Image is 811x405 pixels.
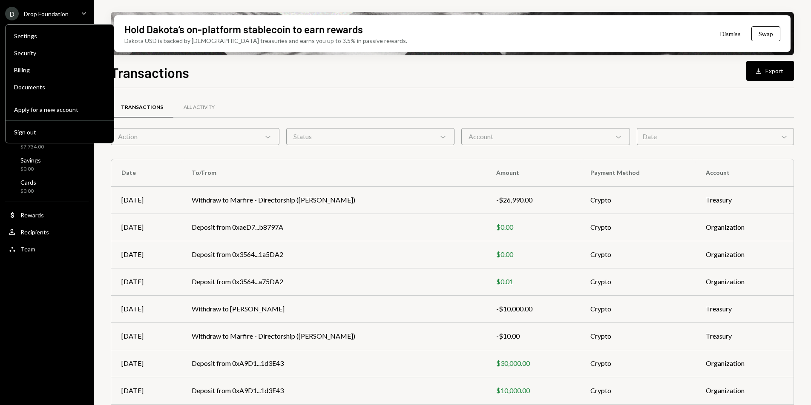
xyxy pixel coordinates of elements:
td: Organization [696,268,794,295]
div: $30,000.00 [496,358,569,368]
div: -$10.00 [496,331,569,341]
div: Hold Dakota’s on-platform stablecoin to earn rewards [124,22,363,36]
div: [DATE] [121,222,171,232]
div: Documents [14,83,105,91]
a: Team [5,241,89,257]
td: Crypto [580,322,696,350]
td: Deposit from 0x3564...1a5DA2 [181,241,486,268]
button: Swap [751,26,780,41]
td: Withdraw to Marfire - Directorship ([PERSON_NAME]) [181,186,486,214]
div: -$26,990.00 [496,195,569,205]
div: Dakota USD is backed by [DEMOGRAPHIC_DATA] treasuries and earns you up to 3.5% in passive rewards. [124,36,407,45]
div: Transactions [121,104,163,111]
div: [DATE] [121,304,171,314]
a: Settings [9,28,110,43]
div: Apply for a new account [14,106,105,113]
td: Withdraw to [PERSON_NAME] [181,295,486,322]
div: [DATE] [121,331,171,341]
div: $10,000.00 [496,385,569,396]
td: Treasury [696,186,794,214]
div: $0.01 [496,277,569,287]
td: Crypto [580,214,696,241]
a: Security [9,45,110,60]
div: [DATE] [121,385,171,396]
a: Rewards [5,207,89,222]
td: Crypto [580,186,696,214]
div: Billing [14,66,105,74]
a: Documents [9,79,110,94]
td: Crypto [580,295,696,322]
div: $0.00 [20,165,41,173]
div: [DATE] [121,358,171,368]
td: Crypto [580,241,696,268]
div: [DATE] [121,249,171,260]
div: Sign out [14,128,105,136]
th: To/From [181,159,486,186]
div: Recipients [20,228,49,236]
td: Treasury [696,322,794,350]
th: Amount [486,159,580,186]
th: Account [696,159,794,186]
td: Organization [696,377,794,404]
div: Action [111,128,279,145]
div: $0.00 [496,222,569,232]
div: Account [461,128,630,145]
button: Export [746,61,794,81]
div: Settings [14,32,105,40]
div: Cards [20,179,36,186]
th: Date [111,159,181,186]
div: Rewards [20,211,44,219]
div: $0.00 [496,249,569,260]
a: Recipients [5,224,89,240]
button: Sign out [9,125,110,140]
td: Withdraw to Marfire - Directorship ([PERSON_NAME]) [181,322,486,350]
td: Deposit from 0xA9D1...1d3E43 [181,350,486,377]
td: Treasury [696,295,794,322]
button: Apply for a new account [9,102,110,117]
div: [DATE] [121,277,171,287]
td: Crypto [580,350,696,377]
div: All Activity [184,104,215,111]
a: Billing [9,62,110,77]
td: Organization [696,350,794,377]
div: Status [286,128,455,145]
td: Deposit from 0xaeD7...b8797A [181,214,486,241]
td: Organization [696,214,794,241]
div: $0.00 [20,188,36,195]
div: Team [20,245,35,253]
td: Crypto [580,268,696,295]
div: D [5,7,19,20]
div: Date [637,128,794,145]
div: [DATE] [121,195,171,205]
a: Savings$0.00 [5,154,89,174]
button: Dismiss [710,24,751,44]
div: $7,734.00 [20,143,46,151]
td: Deposit from 0x3564...a75DA2 [181,268,486,295]
th: Payment Method [580,159,696,186]
div: Drop Foundation [24,10,69,17]
td: Deposit from 0xA9D1...1d3E43 [181,377,486,404]
div: Savings [20,157,41,164]
a: All Activity [173,97,225,118]
td: Organization [696,241,794,268]
td: Crypto [580,377,696,404]
div: Security [14,49,105,57]
div: -$10,000.00 [496,304,569,314]
a: Transactions [111,97,173,118]
a: Cards$0.00 [5,176,89,197]
h1: Transactions [111,64,189,81]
